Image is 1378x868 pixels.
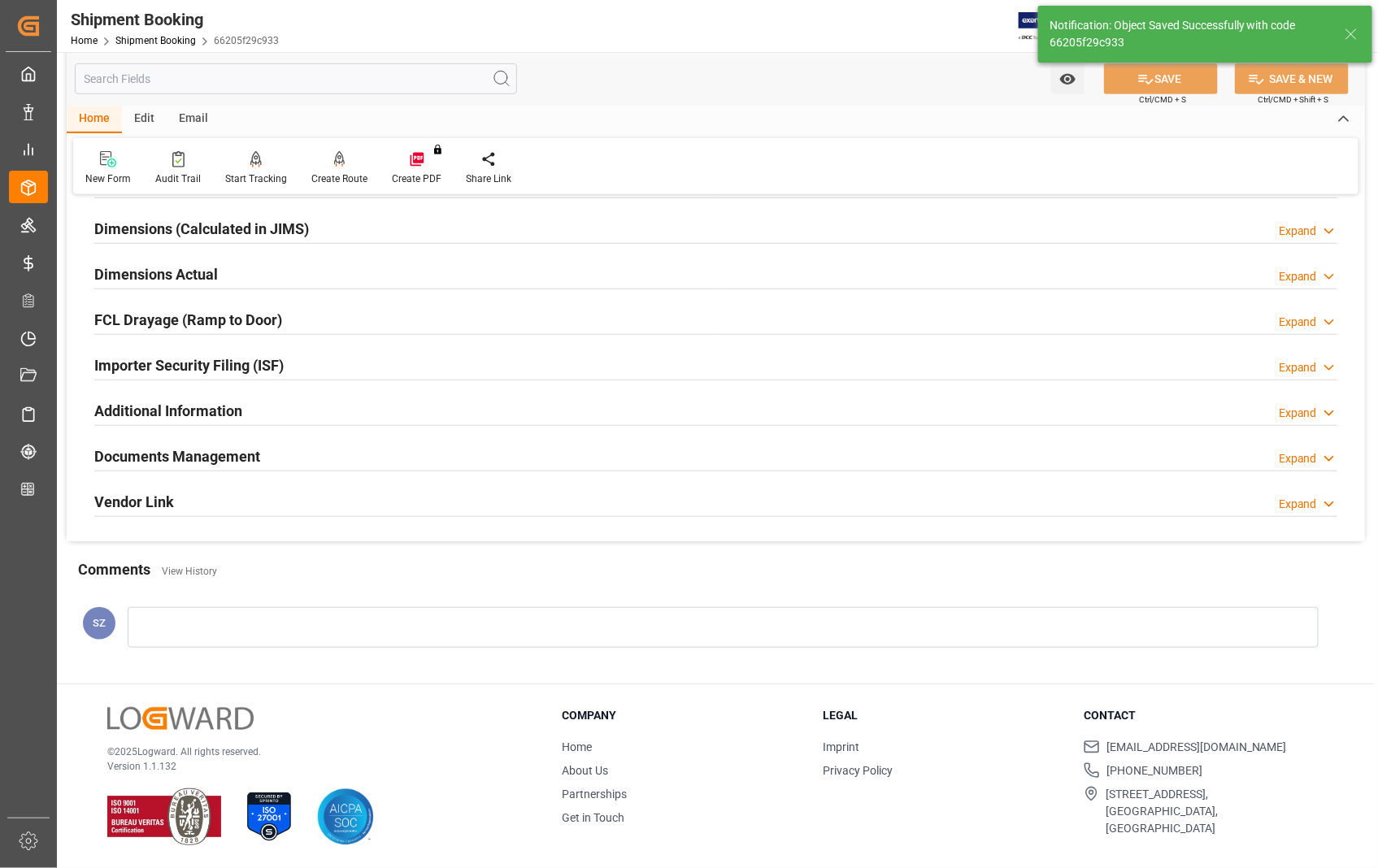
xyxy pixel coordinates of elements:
[1279,496,1317,513] div: Expand
[162,566,217,577] a: View History
[1106,786,1324,837] span: [STREET_ADDRESS], [GEOGRAPHIC_DATA], [GEOGRAPHIC_DATA]
[78,558,150,580] h2: Comments
[94,263,218,285] h2: Dimensions Actual
[225,171,287,186] div: Start Tracking
[94,354,284,376] h2: Importer Security Filing (ISF)
[85,171,131,186] div: New Form
[155,171,201,186] div: Audit Trail
[1235,63,1349,94] button: SAVE & NEW
[466,171,511,186] div: Share Link
[94,445,260,467] h2: Documents Management
[71,35,98,46] a: Home
[1050,17,1329,51] div: Notification: Object Saved Successfully with code 66205f29c933
[1279,405,1317,422] div: Expand
[823,764,893,777] a: Privacy Policy
[115,35,196,46] a: Shipment Booking
[562,811,624,824] a: Get in Touch
[1106,739,1287,756] span: [EMAIL_ADDRESS][DOMAIN_NAME]
[241,788,298,845] img: ISO 27001 Certification
[311,171,367,186] div: Create Route
[823,740,859,753] a: Imprint
[562,740,592,753] a: Home
[1258,93,1329,106] span: Ctrl/CMD + Shift + S
[1279,314,1317,331] div: Expand
[107,744,521,759] p: © 2025 Logward. All rights reserved.
[562,707,802,724] h3: Company
[1084,707,1324,724] h3: Contact
[122,106,167,133] div: Edit
[1279,268,1317,285] div: Expand
[1051,63,1085,94] button: open menu
[107,759,521,774] p: Version 1.1.132
[562,788,627,801] a: Partnerships
[71,7,279,32] div: Shipment Booking
[93,617,106,629] span: SZ
[1139,93,1186,106] span: Ctrl/CMD + S
[94,400,242,422] h2: Additional Information
[94,491,174,513] h2: Vendor Link
[107,788,221,845] img: ISO 9001 & ISO 14001 Certification
[1279,223,1317,240] div: Expand
[823,707,1063,724] h3: Legal
[317,788,374,845] img: AICPA SOC
[1279,359,1317,376] div: Expand
[94,218,309,240] h2: Dimensions (Calculated in JIMS)
[1104,63,1218,94] button: SAVE
[75,63,517,94] input: Search Fields
[1279,450,1317,467] div: Expand
[94,309,282,331] h2: FCL Drayage (Ramp to Door)
[1019,12,1075,41] img: Exertis%20JAM%20-%20Email%20Logo.jpg_1722504956.jpg
[107,707,254,731] img: Logward Logo
[1106,762,1202,779] span: [PHONE_NUMBER]
[562,764,608,777] a: About Us
[67,106,122,133] div: Home
[167,106,220,133] div: Email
